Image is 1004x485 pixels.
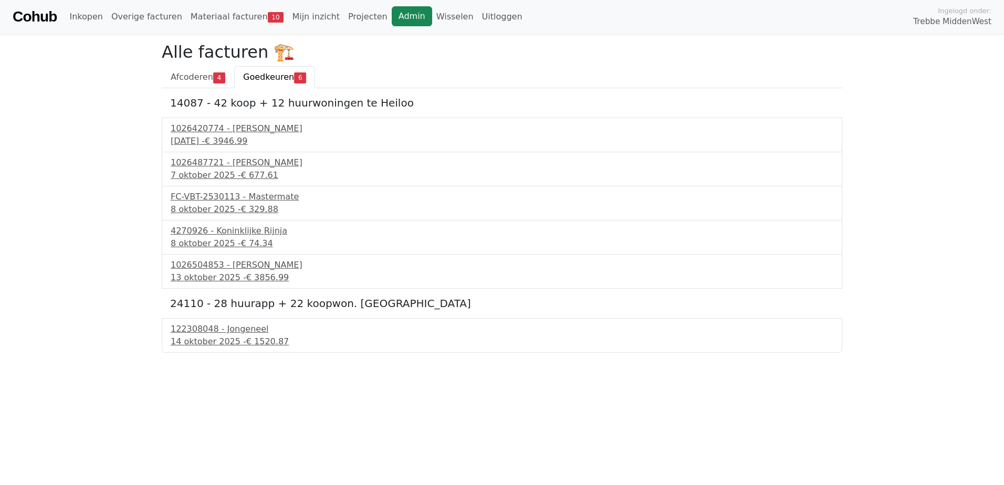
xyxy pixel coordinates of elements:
[107,6,186,27] a: Overige facturen
[65,6,107,27] a: Inkopen
[171,237,833,250] div: 8 oktober 2025 -
[392,6,432,26] a: Admin
[241,204,278,214] span: € 329.88
[171,135,833,147] div: [DATE] -
[171,72,213,82] span: Afcoderen
[171,271,833,284] div: 13 oktober 2025 -
[13,4,57,29] a: Cohub
[938,6,991,16] span: Ingelogd onder:
[162,42,842,62] h2: Alle facturen 🏗️
[171,156,833,182] a: 1026487721 - [PERSON_NAME]7 oktober 2025 -€ 677.61
[288,6,344,27] a: Mijn inzicht
[234,66,315,88] a: Goedkeuren6
[171,156,833,169] div: 1026487721 - [PERSON_NAME]
[171,122,833,147] a: 1026420774 - [PERSON_NAME][DATE] -€ 3946.99
[171,335,833,348] div: 14 oktober 2025 -
[205,136,247,146] span: € 3946.99
[241,170,278,180] span: € 677.61
[268,12,284,23] span: 10
[171,225,833,237] div: 4270926 - Koninklijke Rijnja
[162,66,234,88] a: Afcoderen4
[246,272,289,282] span: € 3856.99
[170,297,834,310] h5: 24110 - 28 huurapp + 22 koopwon. [GEOGRAPHIC_DATA]
[241,238,273,248] span: € 74.34
[913,16,991,28] span: Trebbe MiddenWest
[171,225,833,250] a: 4270926 - Koninklijke Rijnja8 oktober 2025 -€ 74.34
[171,203,833,216] div: 8 oktober 2025 -
[171,122,833,135] div: 1026420774 - [PERSON_NAME]
[171,169,833,182] div: 7 oktober 2025 -
[243,72,294,82] span: Goedkeuren
[171,259,833,284] a: 1026504853 - [PERSON_NAME]13 oktober 2025 -€ 3856.99
[171,191,833,203] div: FC-VBT-2530113 - Mastermate
[344,6,392,27] a: Projecten
[294,72,306,83] span: 6
[171,191,833,216] a: FC-VBT-2530113 - Mastermate8 oktober 2025 -€ 329.88
[432,6,478,27] a: Wisselen
[171,259,833,271] div: 1026504853 - [PERSON_NAME]
[246,336,289,346] span: € 1520.87
[213,72,225,83] span: 4
[171,323,833,348] a: 122308048 - Jongeneel14 oktober 2025 -€ 1520.87
[170,97,834,109] h5: 14087 - 42 koop + 12 huurwoningen te Heiloo
[171,323,833,335] div: 122308048 - Jongeneel
[478,6,527,27] a: Uitloggen
[186,6,288,27] a: Materiaal facturen10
